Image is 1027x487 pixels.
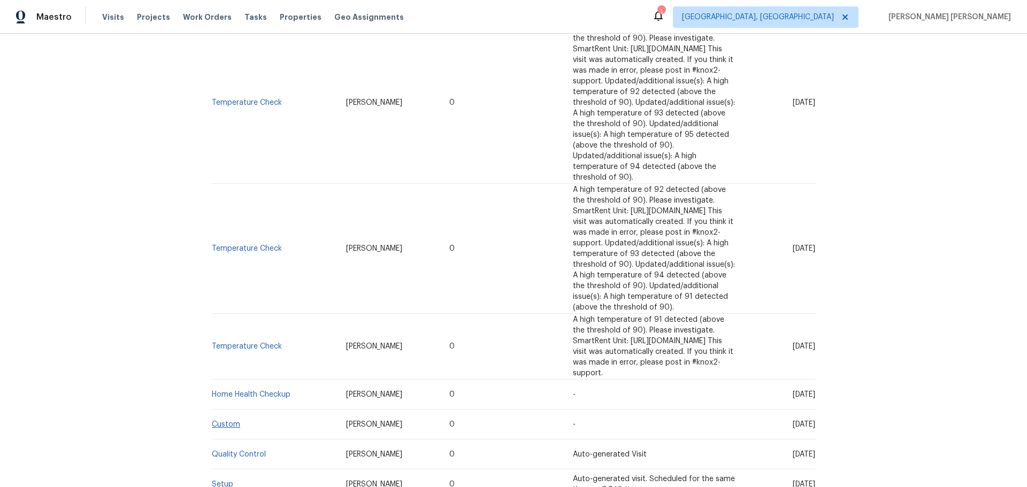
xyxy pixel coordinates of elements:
[212,451,266,458] a: Quality Control
[449,245,455,252] span: 0
[573,451,647,458] span: Auto-generated Visit
[657,6,665,17] div: 1
[212,245,282,252] a: Temperature Check
[212,421,240,428] a: Custom
[346,245,402,252] span: [PERSON_NAME]
[346,343,402,350] span: [PERSON_NAME]
[449,451,455,458] span: 0
[346,391,402,398] span: [PERSON_NAME]
[573,391,576,398] span: -
[280,12,321,22] span: Properties
[573,186,735,311] span: A high temperature of 92 detected (above the threshold of 90). Please investigate. SmartRent Unit...
[682,12,834,22] span: [GEOGRAPHIC_DATA], [GEOGRAPHIC_DATA]
[346,99,402,106] span: [PERSON_NAME]
[573,421,576,428] span: -
[346,451,402,458] span: [PERSON_NAME]
[884,12,1011,22] span: [PERSON_NAME] [PERSON_NAME]
[36,12,72,22] span: Maestro
[449,343,455,350] span: 0
[573,316,733,377] span: A high temperature of 91 detected (above the threshold of 90). Please investigate. SmartRent Unit...
[793,245,815,252] span: [DATE]
[793,421,815,428] span: [DATE]
[793,99,815,106] span: [DATE]
[137,12,170,22] span: Projects
[449,99,455,106] span: 0
[334,12,404,22] span: Geo Assignments
[793,343,815,350] span: [DATE]
[102,12,124,22] span: Visits
[212,99,282,106] a: Temperature Check
[244,13,267,21] span: Tasks
[212,343,282,350] a: Temperature Check
[183,12,232,22] span: Work Orders
[793,391,815,398] span: [DATE]
[449,391,455,398] span: 0
[573,24,735,181] span: A high temperature of 91 detected (above the threshold of 90). Please investigate. SmartRent Unit...
[346,421,402,428] span: [PERSON_NAME]
[449,421,455,428] span: 0
[212,391,290,398] a: Home Health Checkup
[793,451,815,458] span: [DATE]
